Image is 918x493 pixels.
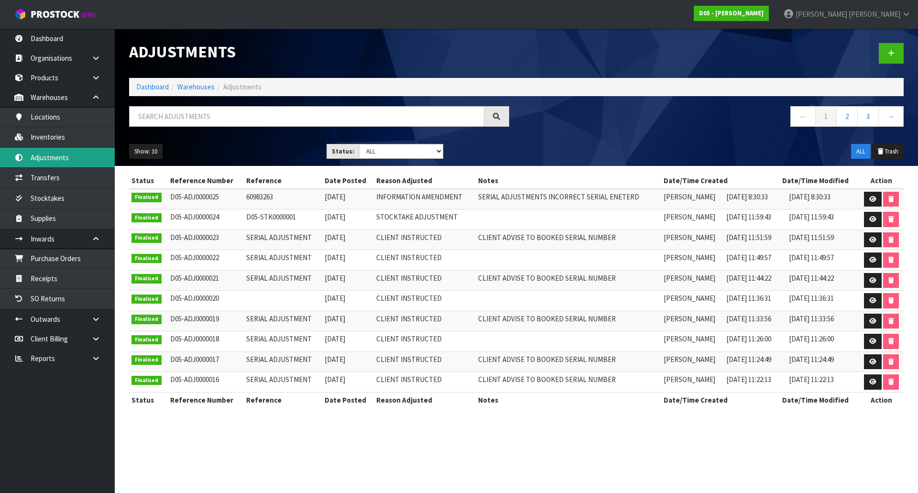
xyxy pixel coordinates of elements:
[168,351,244,372] td: D05-ADJ0000017
[374,173,475,188] th: Reason Adjusted
[322,189,374,209] td: [DATE]
[872,144,904,159] button: Trash
[168,250,244,271] td: D05-ADJ0000022
[787,372,859,393] td: [DATE] 11:22:13
[836,106,858,127] a: 2
[322,372,374,393] td: [DATE]
[661,173,780,188] th: Date/Time Created
[787,189,859,209] td: [DATE] 8:30:33
[374,392,475,407] th: Reason Adjusted
[129,106,484,127] input: Search adjustments
[851,144,871,159] button: ALL
[661,230,724,250] td: [PERSON_NAME]
[168,209,244,230] td: D05-ADJ0000024
[724,291,779,311] td: [DATE] 11:36:31
[374,331,475,352] td: CLIENT INSTRUCTED
[476,173,661,188] th: Notes
[661,250,724,271] td: [PERSON_NAME]
[724,331,779,352] td: [DATE] 11:26:00
[787,270,859,291] td: [DATE] 11:44:22
[724,351,779,372] td: [DATE] 11:24:49
[131,295,162,304] span: Finalised
[244,270,322,291] td: SERIAL ADJUSTMENT
[136,82,169,91] a: Dashboard
[322,250,374,271] td: [DATE]
[724,230,779,250] td: [DATE] 11:51:59
[476,392,661,407] th: Notes
[244,351,322,372] td: SERIAL ADJUSTMENT
[322,209,374,230] td: [DATE]
[168,270,244,291] td: D05-ADJ0000021
[244,372,322,393] td: SERIAL ADJUSTMENT
[780,392,860,407] th: Date/Time Modified
[374,270,475,291] td: CLIENT INSTRUCTED
[661,372,724,393] td: [PERSON_NAME]
[168,331,244,352] td: D05-ADJ0000018
[131,315,162,324] span: Finalised
[168,311,244,331] td: D05-ADJ0000019
[661,270,724,291] td: [PERSON_NAME]
[780,173,860,188] th: Date/Time Modified
[476,189,661,209] td: SERIAL ADJUSTMENTS INCORRECT SERIAL ENETERD
[244,392,322,407] th: Reference
[661,392,780,407] th: Date/Time Created
[699,9,764,17] strong: D05 - [PERSON_NAME]
[322,331,374,352] td: [DATE]
[244,173,322,188] th: Reference
[476,311,661,331] td: CLIENT ADVISE TO BOOKED SERIAL NUMBER
[168,230,244,250] td: D05-ADJ0000023
[694,6,769,21] a: D05 - [PERSON_NAME]
[168,392,244,407] th: Reference Number
[244,189,322,209] td: 60983263
[14,8,26,20] img: cube-alt.png
[796,10,847,19] span: [PERSON_NAME]
[131,213,162,223] span: Finalised
[787,230,859,250] td: [DATE] 11:51:59
[322,270,374,291] td: [DATE]
[374,230,475,250] td: CLIENT INSTRUCTED
[374,372,475,393] td: CLIENT INSTRUCTED
[322,230,374,250] td: [DATE]
[131,254,162,263] span: Finalised
[223,82,262,91] span: Adjustments
[787,209,859,230] td: [DATE] 11:59:43
[244,230,322,250] td: SERIAL ADJUSTMENT
[332,147,354,155] strong: Status:
[131,233,162,243] span: Finalised
[790,106,816,127] a: ←
[374,189,475,209] td: INFORMATION AMENDMENT
[81,11,96,20] small: WMS
[787,250,859,271] td: [DATE] 11:49:57
[374,291,475,311] td: CLIENT INSTRUCTED
[131,335,162,345] span: Finalised
[129,144,163,159] button: Show: 10
[177,82,215,91] a: Warehouses
[168,291,244,311] td: D05-ADJ0000020
[476,372,661,393] td: CLIENT ADVISE TO BOOKED SERIAL NUMBER
[661,331,724,352] td: [PERSON_NAME]
[815,106,837,127] a: 1
[374,209,475,230] td: STOCKTAKE ADJUSTMENT
[244,209,322,230] td: D05-STK0000001
[244,331,322,352] td: SERIAL ADJUSTMENT
[322,351,374,372] td: [DATE]
[31,8,79,21] span: ProStock
[661,291,724,311] td: [PERSON_NAME]
[168,173,244,188] th: Reference Number
[322,173,374,188] th: Date Posted
[661,351,724,372] td: [PERSON_NAME]
[878,106,904,127] a: →
[724,250,779,271] td: [DATE] 11:49:57
[724,189,779,209] td: [DATE] 8:30:33
[724,311,779,331] td: [DATE] 11:33:56
[129,43,509,61] h1: Adjustments
[524,106,904,130] nav: Page navigation
[859,392,904,407] th: Action
[129,392,168,407] th: Status
[476,230,661,250] td: CLIENT ADVISE TO BOOKED SERIAL NUMBER
[724,209,779,230] td: [DATE] 11:59:43
[374,351,475,372] td: CLIENT INSTRUCTED
[787,351,859,372] td: [DATE] 11:24:49
[129,173,168,188] th: Status
[724,372,779,393] td: [DATE] 11:22:13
